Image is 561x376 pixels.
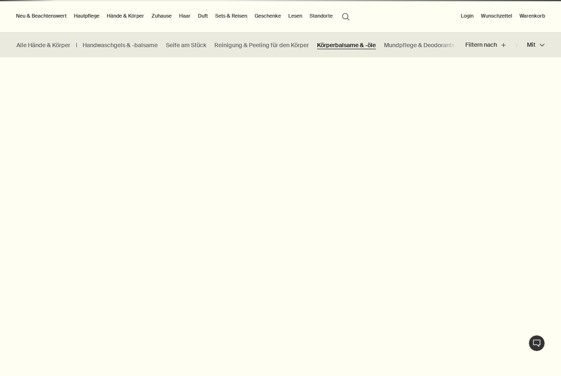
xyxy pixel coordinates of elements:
[412,291,524,298] a: Geranium Leaf Hydrating Body Treatment
[479,11,514,21] a: Wunschzettel
[529,335,545,351] button: Live-Support Chat
[287,11,304,21] a: Lesen
[518,11,547,21] button: Warenkorb
[308,11,334,21] button: Standorte
[214,11,249,21] a: Sets & Reisen
[338,8,353,24] button: Menüpunkt "Suche" öffnen
[105,11,146,21] a: Hände & Körper
[150,11,173,21] a: Zuhause
[459,11,475,21] button: Login
[12,301,174,308] p: Würzig, Holzig, Warm
[354,95,369,110] button: Zum Wunschzettel hinzufügen
[72,11,101,21] a: Hautpflege
[52,291,134,298] a: Resolute Hydrating Body Balm
[317,41,376,49] a: Körperbalsame & -öle
[465,35,517,55] button: Filtern nach
[103,330,128,337] span: 500 mL
[200,301,361,316] p: Intensiv feuchtigkeitsspendendes Öl, das trockene Haut geschmeidig macht
[253,11,283,21] a: Geschenke
[166,41,206,49] a: Seife am Stück
[83,41,158,49] a: Handwaschgels & -balsame
[266,291,294,298] a: Breathless
[166,95,181,110] button: Zum Wunschzettel hinzufügen
[177,11,192,21] a: Haar
[64,330,87,337] span: 100 mL
[196,11,209,21] a: Duft
[517,35,545,55] button: Mit
[14,11,68,21] button: Neu & Beachtenswert
[541,95,556,110] button: Zum Wunschzettel hinzufügen
[384,41,455,49] a: Mundpflege & Deodorants
[387,301,549,308] p: Nährendes Öl für weiche, geschmeidige Haut
[214,41,309,49] a: Reinigung & Peeling für den Körper
[16,41,70,49] a: Alle Hände & Körper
